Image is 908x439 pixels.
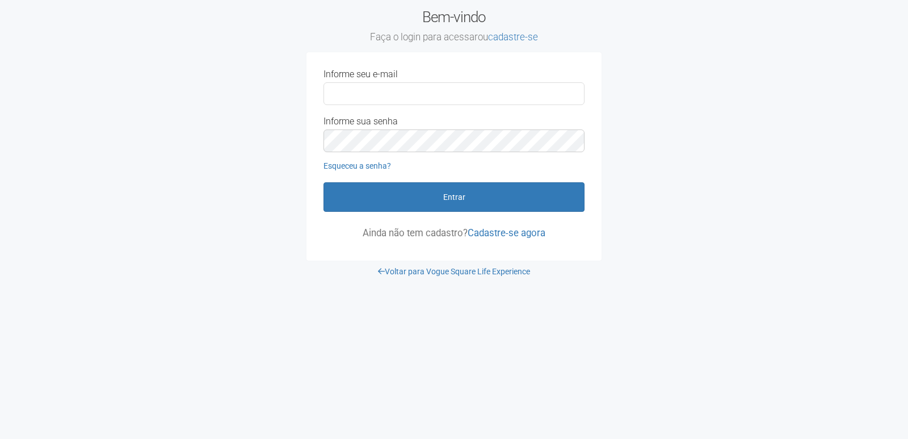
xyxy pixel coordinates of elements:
a: Voltar para Vogue Square Life Experience [378,267,530,276]
small: Faça o login para acessar [306,31,602,44]
label: Informe seu e-mail [323,69,398,80]
p: Ainda não tem cadastro? [323,228,585,238]
a: cadastre-se [488,31,538,43]
h2: Bem-vindo [306,9,602,44]
label: Informe sua senha [323,116,398,127]
button: Entrar [323,182,585,212]
span: ou [478,31,538,43]
a: Esqueceu a senha? [323,161,391,170]
a: Cadastre-se agora [468,227,545,239]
